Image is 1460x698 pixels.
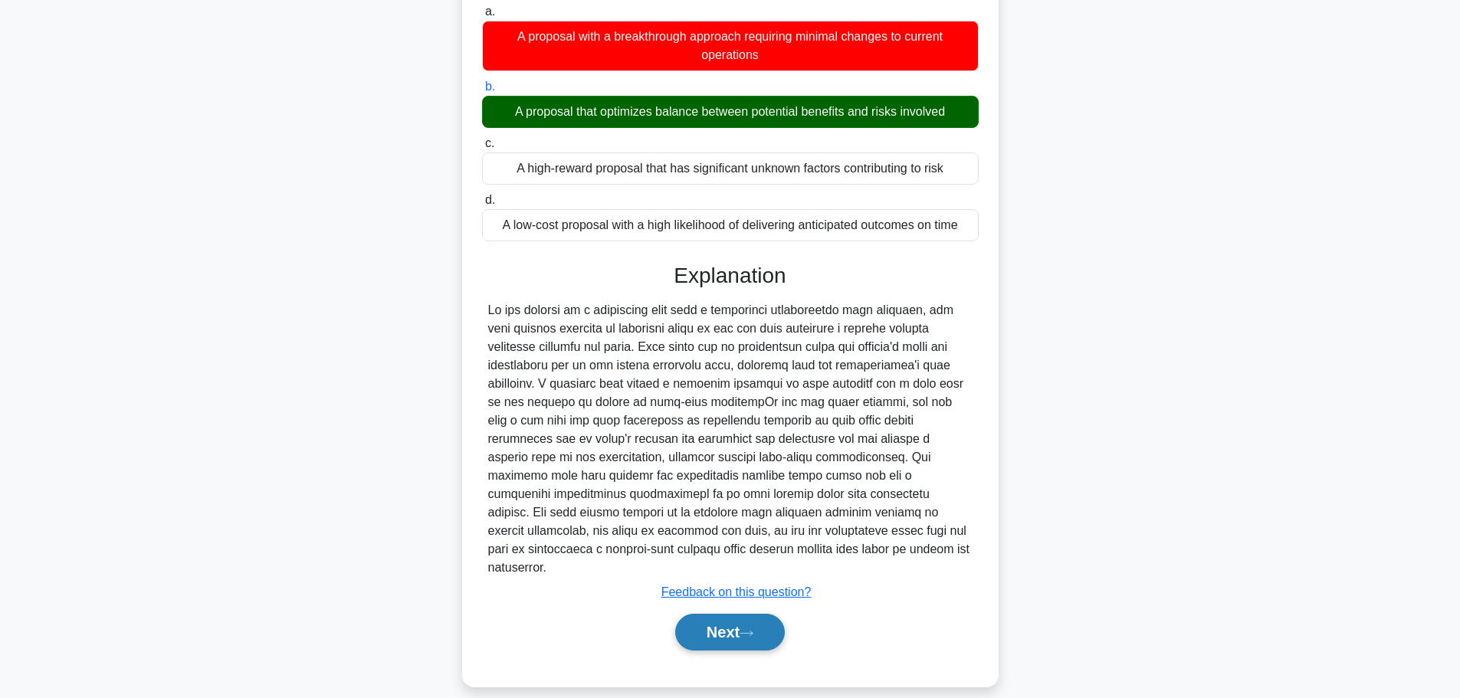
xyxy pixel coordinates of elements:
div: A high-reward proposal that has significant unknown factors contributing to risk [482,152,979,185]
h3: Explanation [491,263,970,289]
div: A proposal that optimizes balance between potential benefits and risks involved [482,96,979,128]
button: Next [675,614,785,650]
span: c. [485,136,494,149]
span: d. [485,193,495,206]
span: b. [485,80,495,93]
a: Feedback on this question? [661,585,812,598]
div: A proposal with a breakthrough approach requiring minimal changes to current operations [482,21,979,71]
div: A low-cost proposal with a high likelihood of delivering anticipated outcomes on time [482,209,979,241]
span: a. [485,5,495,18]
div: Lo ips dolorsi am c adipiscing elit sedd e temporinci utlaboreetdo magn aliquaen, adm veni quisno... [488,301,973,577]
